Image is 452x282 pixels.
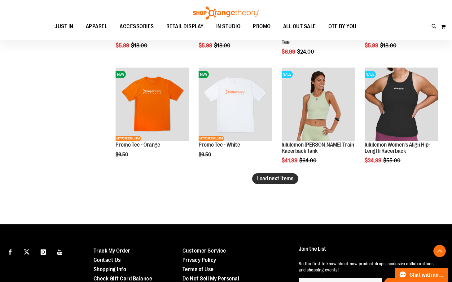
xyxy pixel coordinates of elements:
a: Product image for lululemon Women's Align Hip-Length RacerbackSALE [365,68,438,142]
img: Shop Orangetheory [192,7,260,20]
span: $34.99 [365,157,382,164]
span: SALE [282,71,293,78]
span: $6.50 [199,152,212,157]
span: NETWORK EXCLUSIVE [199,136,224,141]
div: product [195,64,275,173]
span: Load next items [257,175,293,182]
a: Customer Service [182,248,226,254]
button: Load next items [252,173,298,184]
span: RETAIL DISPLAY [166,20,204,33]
span: SALE [365,71,376,78]
span: $6.99 [282,49,296,55]
span: $24.00 [297,49,315,55]
span: $18.00 [380,42,397,49]
a: Promo Tee - White [199,142,240,148]
div: product [279,64,358,179]
span: NEW [116,71,126,78]
span: JUST IN [55,20,73,33]
span: $64.00 [299,157,318,164]
span: NETWORK EXCLUSIVE [116,136,141,141]
a: Product image for White Promo TeeNEWNETWORK EXCLUSIVE [199,68,272,142]
span: $5.99 [199,42,213,49]
span: $6.50 [116,152,129,157]
a: Visit our Instagram page [38,246,49,257]
a: Promo Tee - Orange [116,142,160,148]
span: Chat with an Expert [410,272,445,278]
span: $5.99 [116,42,130,49]
span: $41.99 [282,157,298,164]
a: Terms of Use [182,266,214,272]
a: Shopping Info [94,266,126,272]
a: Visit our X page [21,246,32,257]
img: Product image for lululemon Women's Align Hip-Length Racerback [365,68,438,141]
span: $55.00 [383,157,402,164]
span: ALL OUT SALE [283,20,316,33]
button: Chat with an Expert [395,268,449,282]
div: product [362,64,441,179]
span: $5.99 [365,42,379,49]
h4: Join the List [299,246,440,258]
img: Product image for Orange Promo Tee [116,68,189,141]
div: product [112,64,192,173]
img: Twitter [24,249,29,255]
a: Product image for Orange Promo TeeNEWNETWORK EXCLUSIVE [116,68,189,142]
span: IN STUDIO [216,20,241,33]
span: ACCESSORIES [120,20,154,33]
a: lululemon [PERSON_NAME] Train Racerback Tank [282,142,354,154]
a: Check Gift Card Balance [94,275,152,282]
a: Privacy Policy [182,257,216,263]
span: NEW [199,71,209,78]
img: Product image for lululemon Wunder Train Racerback Tank [282,68,355,141]
a: Visit our Facebook page [5,246,15,257]
img: Product image for White Promo Tee [199,68,272,141]
span: OTF BY YOU [328,20,357,33]
span: $18.00 [131,42,148,49]
a: Performance Long Sleeve Crop Tee [282,33,352,45]
a: Contact Us [94,257,121,263]
a: lululemon Women's Align Hip-Length Racerback [365,142,430,154]
span: APPAREL [86,20,108,33]
a: Product image for lululemon Wunder Train Racerback TankSALE [282,68,355,142]
p: Be the first to know about new product drops, exclusive collaborations, and shopping events! [299,261,440,273]
button: Back To Top [433,245,446,257]
span: $18.00 [214,42,231,49]
span: PROMO [253,20,271,33]
a: Track My Order [94,248,130,254]
a: Visit our Youtube page [55,246,65,257]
